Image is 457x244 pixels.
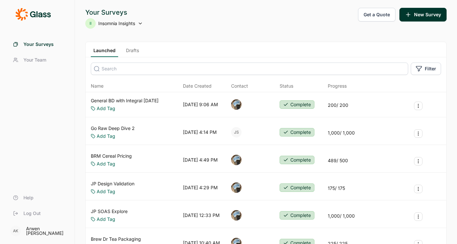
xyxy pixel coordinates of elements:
[414,102,422,110] button: Survey Actions
[358,8,395,22] button: Get a Quote
[414,212,422,221] button: Survey Actions
[280,211,314,220] button: Complete
[91,125,135,132] a: Go Raw Deep Dive 2
[231,182,242,193] img: ocn8z7iqvmiiaveqkfqd.png
[328,185,345,192] div: 175 / 175
[414,129,422,138] button: Survey Actions
[91,208,128,215] a: JP SOAS Explore
[328,83,347,89] div: Progress
[280,100,314,109] button: Complete
[26,226,67,236] div: Arwen [PERSON_NAME]
[97,105,115,112] a: Add Tag
[328,213,355,219] div: 1,000 / 1,000
[23,194,34,201] span: Help
[328,130,355,136] div: 1,000 / 1,000
[231,155,242,165] img: ocn8z7iqvmiiaveqkfqd.png
[183,157,218,163] div: [DATE] 4:49 PM
[411,63,441,75] button: Filter
[85,18,96,29] div: II
[328,102,348,108] div: 200 / 200
[23,41,54,48] span: Your Surveys
[91,180,134,187] a: JP Design Validation
[280,183,314,192] button: Complete
[85,8,143,17] div: Your Surveys
[280,128,314,136] button: Complete
[231,210,242,221] img: ocn8z7iqvmiiaveqkfqd.png
[183,129,217,136] div: [DATE] 4:14 PM
[91,63,408,75] input: Search
[183,212,220,219] div: [DATE] 12:33 PM
[23,57,46,63] span: Your Team
[23,210,41,217] span: Log Out
[97,188,115,195] a: Add Tag
[328,157,348,164] div: 489 / 500
[280,83,293,89] div: Status
[414,185,422,193] button: Survey Actions
[97,161,115,167] a: Add Tag
[231,83,248,89] div: Contact
[231,99,242,110] img: ocn8z7iqvmiiaveqkfqd.png
[91,47,118,57] a: Launched
[123,47,142,57] a: Drafts
[280,156,314,164] button: Complete
[91,97,159,104] a: General BD with Integral [DATE]
[97,216,115,222] a: Add Tag
[10,226,21,236] div: AK
[183,101,218,108] div: [DATE] 9:06 AM
[425,65,436,72] span: Filter
[91,83,104,89] span: Name
[98,20,135,27] span: Insomnia Insights
[399,8,447,22] button: New Survey
[97,133,115,139] a: Add Tag
[183,184,218,191] div: [DATE] 4:29 PM
[91,153,132,159] a: BRM Cereal Pricing
[91,236,141,242] a: Brew Dr Tea Packaging
[183,83,212,89] span: Date Created
[414,157,422,165] button: Survey Actions
[231,127,242,137] div: JS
